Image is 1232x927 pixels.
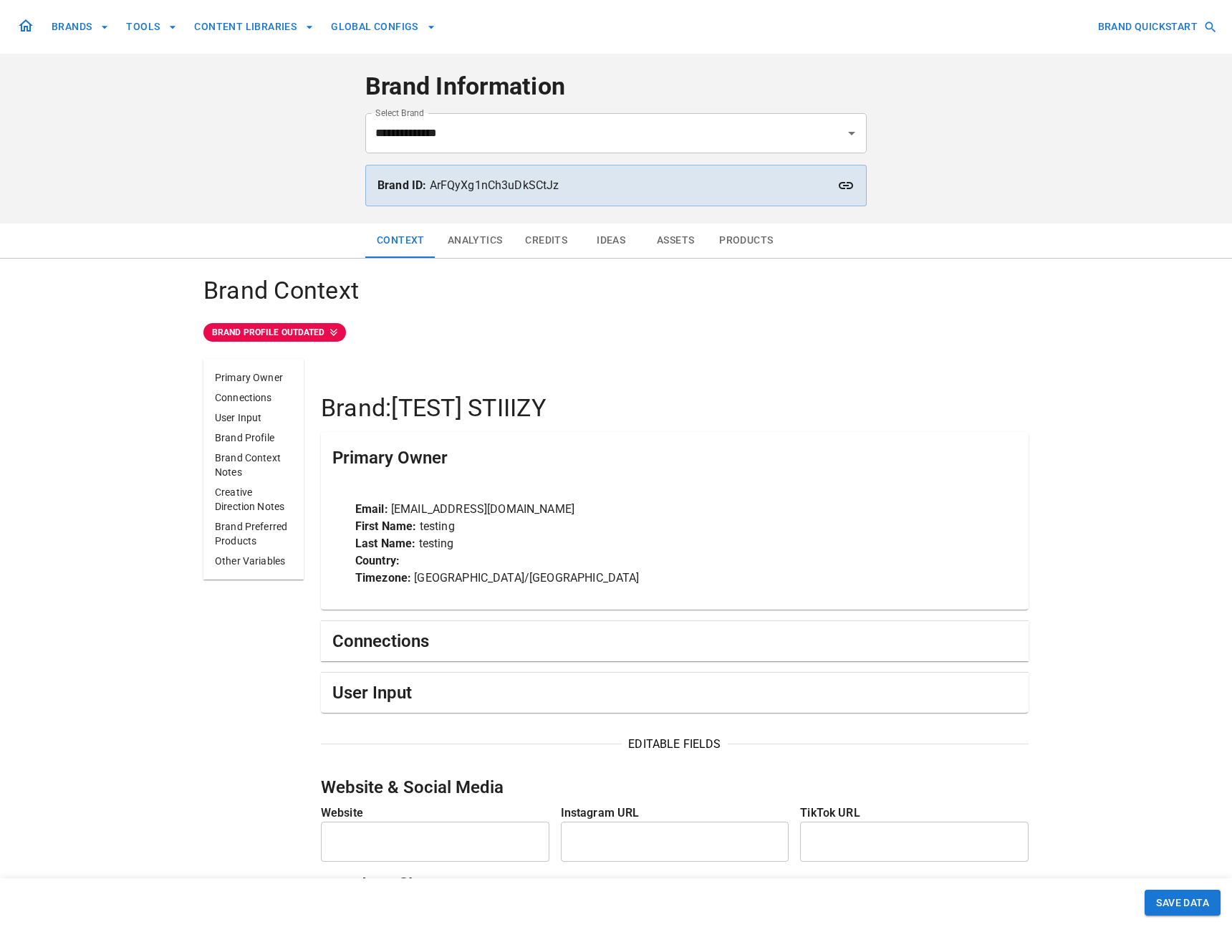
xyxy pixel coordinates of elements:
strong: Timezone: [355,571,411,585]
h5: Primary Owner [332,446,448,469]
h5: Website & Social Media [321,776,1029,799]
div: Primary Owner [321,432,1029,484]
h4: Brand Information [365,72,867,102]
p: Website [321,804,549,822]
p: [GEOGRAPHIC_DATA]/[GEOGRAPHIC_DATA] [355,570,994,587]
p: BRAND PROFILE OUTDATED [212,326,324,339]
p: Instagram URL [561,804,789,822]
button: Ideas [579,224,643,258]
p: testing [355,535,994,552]
button: BRAND QUICKSTART [1092,14,1221,40]
button: Credits [514,224,579,258]
a: BRAND PROFILE OUTDATED [203,323,1029,342]
button: Analytics [436,224,514,258]
h5: User Input [332,681,412,704]
button: Assets [643,224,708,258]
span: EDITABLE FIELDS [622,736,728,753]
button: Context [365,224,436,258]
p: Connections [215,390,292,405]
p: Brand Profile [215,431,292,445]
p: ArFQyXg1nCh3uDkSCtJz [377,177,855,194]
p: Creative Direction Notes [215,485,292,514]
button: SAVE DATA [1145,890,1221,916]
strong: Country: [355,554,400,567]
button: Open [842,123,862,143]
strong: Email: [355,502,388,516]
strong: Last Name: [355,537,416,550]
h4: Brand: [TEST] STIIIZY [321,393,1029,423]
button: CONTENT LIBRARIES [188,14,319,40]
p: Brand Context Notes [215,451,292,479]
p: Other Variables [215,554,292,568]
p: testing [355,518,994,535]
h5: Connections [332,630,429,653]
button: BRANDS [46,14,115,40]
p: TikTok URL [800,804,1029,822]
strong: Brand ID: [377,178,426,192]
strong: First Name: [355,519,417,533]
button: Products [708,224,784,258]
div: Connections [321,621,1029,661]
div: User Input [321,673,1029,713]
p: Primary Owner [215,370,292,385]
button: GLOBAL CONFIGS [325,14,441,40]
h5: Brand Profile [321,873,1029,896]
h4: Brand Context [203,276,1029,306]
p: User Input [215,410,292,425]
p: Brand Preferred Products [215,519,292,548]
p: [EMAIL_ADDRESS][DOMAIN_NAME] [355,501,994,518]
label: Select Brand [375,107,424,119]
button: TOOLS [120,14,183,40]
